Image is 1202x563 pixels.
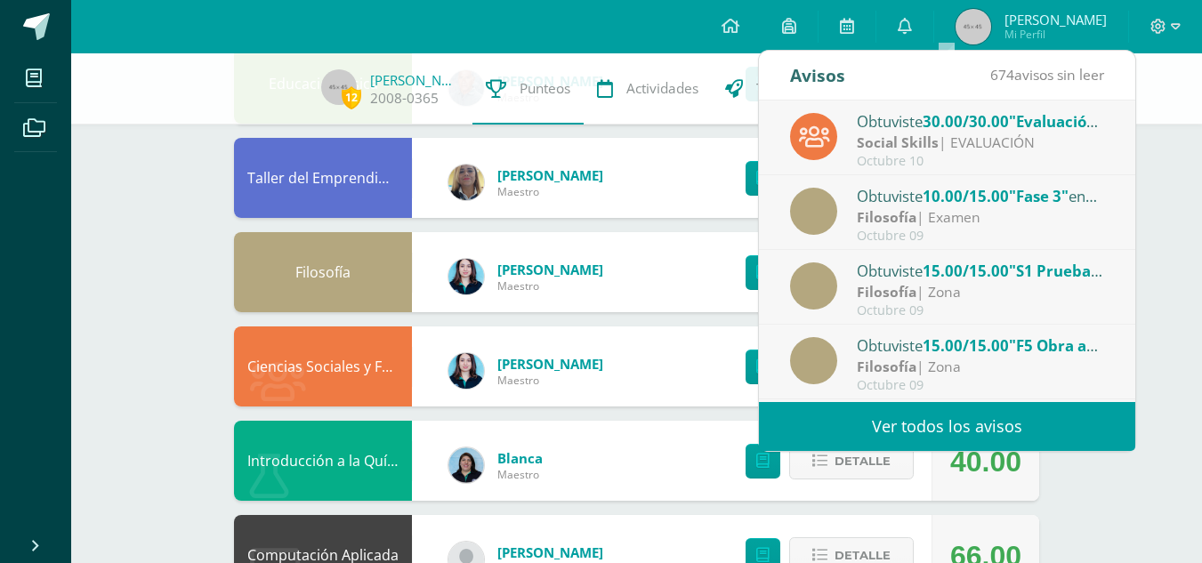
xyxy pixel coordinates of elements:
a: Actividades [584,53,712,125]
span: 10.00/15.00 [923,186,1009,206]
img: cccdcb54ef791fe124cc064e0dd18e00.png [448,259,484,294]
div: Obtuviste en [857,334,1104,357]
span: avisos sin leer [990,65,1104,84]
span: Maestro [497,278,603,294]
span: Mi Perfil [1004,27,1107,42]
a: Trayectoria [712,53,841,125]
span: Detalle [835,445,891,478]
span: "Fase 3" [1009,186,1069,206]
span: Maestro [497,184,603,199]
div: | EVALUACIÓN [857,133,1104,153]
a: Blanca [497,449,543,467]
div: Octubre 09 [857,303,1104,318]
span: Trayectoria [756,79,827,98]
span: Punteos [520,79,570,98]
div: | Zona [857,357,1104,377]
div: 40.00 [950,422,1021,502]
span: 15.00/15.00 [923,335,1009,356]
span: Maestro [497,373,603,388]
span: Maestro [497,467,543,482]
img: 45x45 [956,9,991,44]
div: Introducción a la Química [234,421,412,501]
div: Obtuviste en [857,184,1104,207]
img: 45x45 [321,69,357,105]
strong: Filosofía [857,282,916,302]
div: Octubre 10 [857,154,1104,169]
span: "Evaluación" [1009,111,1103,132]
span: 674 [990,65,1014,84]
img: c96224e79309de7917ae934cbb5c0b01.png [448,165,484,200]
div: | Zona [857,282,1104,302]
div: Octubre 09 [857,378,1104,393]
span: Actividades [626,79,698,98]
div: | Examen [857,207,1104,228]
img: cccdcb54ef791fe124cc064e0dd18e00.png [448,353,484,389]
span: "S1 Prueba Corta" [1009,261,1142,281]
a: [PERSON_NAME] [370,71,459,89]
a: [PERSON_NAME] [497,166,603,184]
div: Avisos [790,51,845,100]
div: Filosofía [234,232,412,312]
div: Taller del Emprendimiento [234,138,412,218]
a: Punteos [472,53,584,125]
div: Obtuviste en [857,259,1104,282]
strong: Filosofía [857,207,916,227]
div: Obtuviste en [857,109,1104,133]
button: Detalle [789,443,914,479]
span: [PERSON_NAME] [1004,11,1107,28]
a: 2008-0365 [370,89,439,108]
strong: Social Skills [857,133,939,152]
img: 6df1b4a1ab8e0111982930b53d21c0fa.png [448,447,484,483]
span: 15.00/15.00 [923,261,1009,281]
a: [PERSON_NAME] [497,261,603,278]
div: Octubre 09 [857,229,1104,244]
span: "F5 Obra artística" [1009,335,1146,356]
span: 12 [342,86,361,109]
a: [PERSON_NAME] [497,543,603,561]
span: 30.00/30.00 [923,111,1009,132]
a: Ver todos los avisos [759,402,1135,451]
strong: Filosofía [857,357,916,376]
div: Ciencias Sociales y Formación Ciudadana [234,326,412,406]
a: [PERSON_NAME] [497,355,603,373]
